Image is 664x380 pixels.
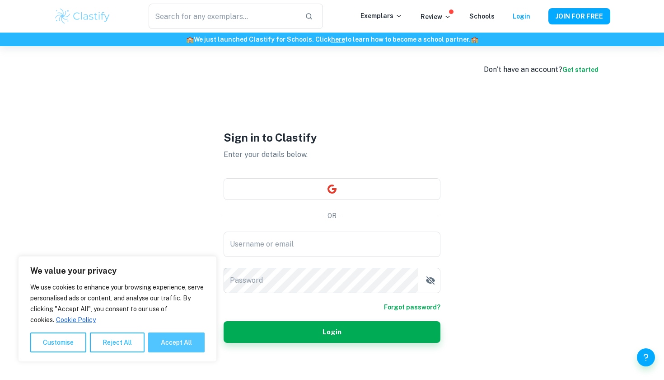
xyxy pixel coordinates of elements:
[484,64,599,75] div: Don’t have an account?
[30,266,205,276] p: We value your privacy
[224,321,440,343] button: Login
[562,66,599,73] a: Get started
[56,316,96,324] a: Cookie Policy
[637,348,655,366] button: Help and Feedback
[30,282,205,325] p: We use cookies to enhance your browsing experience, serve personalised ads or content, and analys...
[18,256,217,362] div: We value your privacy
[90,332,145,352] button: Reject All
[149,4,298,29] input: Search for any exemplars...
[331,36,345,43] a: here
[186,36,194,43] span: 🏫
[30,332,86,352] button: Customise
[469,13,495,20] a: Schools
[224,149,440,160] p: Enter your details below.
[513,13,530,20] a: Login
[224,129,440,146] h1: Sign in to Clastify
[148,332,205,352] button: Accept All
[421,12,451,22] p: Review
[54,7,111,25] img: Clastify logo
[471,36,478,43] span: 🏫
[327,211,337,221] p: OR
[548,8,610,24] button: JOIN FOR FREE
[360,11,402,21] p: Exemplars
[2,34,662,44] h6: We just launched Clastify for Schools. Click to learn how to become a school partner.
[384,302,440,312] a: Forgot password?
